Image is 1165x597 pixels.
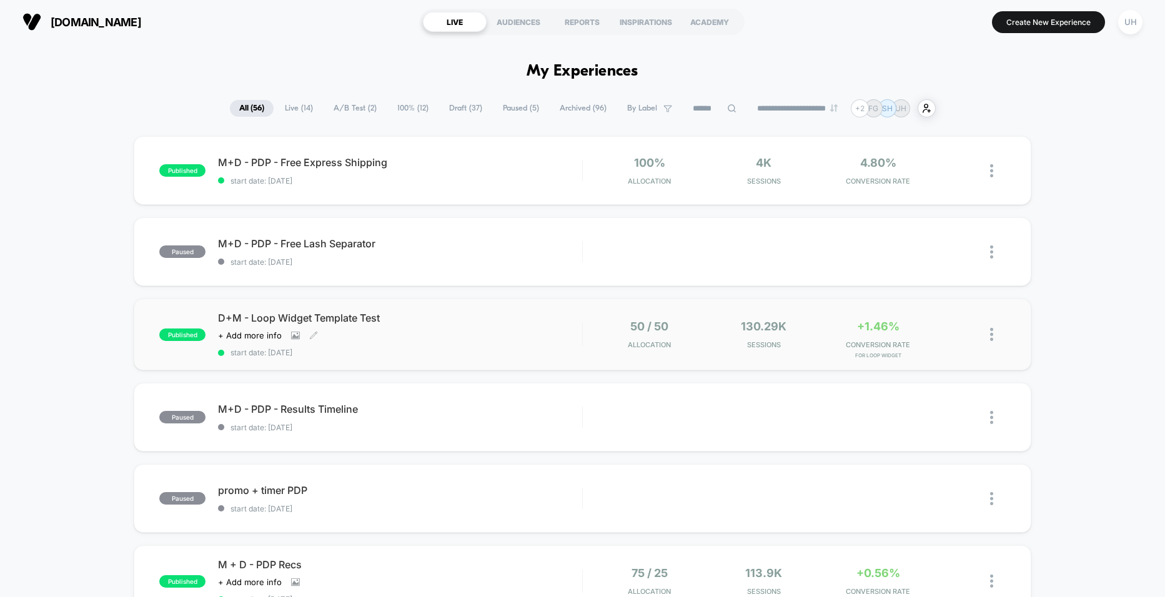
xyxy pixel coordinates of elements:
[218,237,582,250] span: M+D - PDP - Free Lash Separator
[634,156,665,169] span: 100%
[710,177,818,185] span: Sessions
[851,99,869,117] div: + 2
[230,100,274,117] span: All ( 56 )
[990,245,993,259] img: close
[218,403,582,415] span: M+D - PDP - Results Timeline
[860,156,896,169] span: 4.80%
[614,12,678,32] div: INSPIRATIONS
[630,320,668,333] span: 50 / 50
[388,100,438,117] span: 100% ( 12 )
[440,100,492,117] span: Draft ( 37 )
[628,177,671,185] span: Allocation
[218,577,282,587] span: + Add more info
[218,558,582,571] span: M + D - PDP Recs
[895,104,906,113] p: UH
[824,340,932,349] span: CONVERSION RATE
[990,411,993,424] img: close
[710,340,818,349] span: Sessions
[218,176,582,185] span: start date: [DATE]
[990,575,993,588] img: close
[19,12,145,32] button: [DOMAIN_NAME]
[1114,9,1146,35] button: UH
[550,100,616,117] span: Archived ( 96 )
[627,104,657,113] span: By Label
[218,504,582,513] span: start date: [DATE]
[218,156,582,169] span: M+D - PDP - Free Express Shipping
[550,12,614,32] div: REPORTS
[990,164,993,177] img: close
[159,328,206,341] span: published
[1118,10,1143,34] div: UH
[824,177,932,185] span: CONVERSION RATE
[487,12,550,32] div: AUDIENCES
[159,411,206,423] span: paused
[51,16,141,29] span: [DOMAIN_NAME]
[830,104,838,112] img: end
[868,104,878,113] p: FG
[882,104,893,113] p: SH
[990,492,993,505] img: close
[628,587,671,596] span: Allocation
[324,100,386,117] span: A/B Test ( 2 )
[824,587,932,596] span: CONVERSION RATE
[857,320,900,333] span: +1.46%
[493,100,548,117] span: Paused ( 5 )
[632,566,668,580] span: 75 / 25
[824,352,932,358] span: for loop widget
[218,330,282,340] span: + Add more info
[423,12,487,32] div: LIVE
[678,12,741,32] div: ACADEMY
[527,62,638,81] h1: My Experiences
[218,423,582,432] span: start date: [DATE]
[218,312,582,324] span: D+M - Loop Widget Template Test
[275,100,322,117] span: Live ( 14 )
[159,245,206,258] span: paused
[218,348,582,357] span: start date: [DATE]
[756,156,771,169] span: 4k
[159,164,206,177] span: published
[159,492,206,505] span: paused
[218,257,582,267] span: start date: [DATE]
[856,566,900,580] span: +0.56%
[992,11,1105,33] button: Create New Experience
[628,340,671,349] span: Allocation
[990,328,993,341] img: close
[218,484,582,496] span: promo + timer PDP
[745,566,782,580] span: 113.9k
[741,320,786,333] span: 130.29k
[710,587,818,596] span: Sessions
[22,12,41,31] img: Visually logo
[159,575,206,588] span: published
